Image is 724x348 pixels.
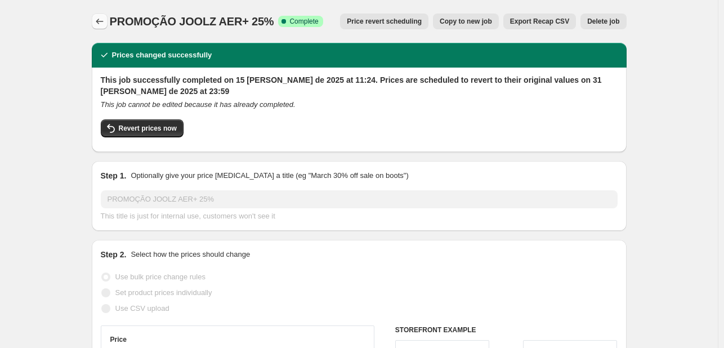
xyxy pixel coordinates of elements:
[347,17,422,26] span: Price revert scheduling
[131,249,250,260] p: Select how the prices should change
[92,14,108,29] button: Price change jobs
[131,170,408,181] p: Optionally give your price [MEDICAL_DATA] a title (eg "March 30% off sale on boots")
[110,15,274,28] span: PROMOÇÃO JOOLZ AER+ 25%
[110,335,127,344] h3: Price
[101,170,127,181] h2: Step 1.
[101,249,127,260] h2: Step 2.
[587,17,619,26] span: Delete job
[101,100,296,109] i: This job cannot be edited because it has already completed.
[433,14,499,29] button: Copy to new job
[101,212,275,220] span: This title is just for internal use, customers won't see it
[115,273,205,281] span: Use bulk price change rules
[101,74,618,97] h2: This job successfully completed on 15 [PERSON_NAME] de 2025 at 11:24. Prices are scheduled to rev...
[115,288,212,297] span: Set product prices individually
[101,119,184,137] button: Revert prices now
[101,190,618,208] input: 30% off holiday sale
[503,14,576,29] button: Export Recap CSV
[510,17,569,26] span: Export Recap CSV
[340,14,428,29] button: Price revert scheduling
[580,14,626,29] button: Delete job
[112,50,212,61] h2: Prices changed successfully
[395,325,618,334] h6: STOREFRONT EXAMPLE
[289,17,318,26] span: Complete
[119,124,177,133] span: Revert prices now
[115,304,169,313] span: Use CSV upload
[440,17,492,26] span: Copy to new job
